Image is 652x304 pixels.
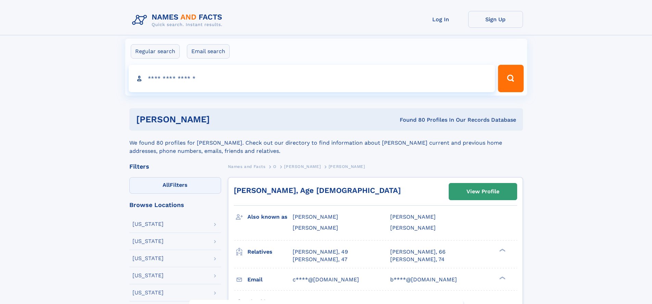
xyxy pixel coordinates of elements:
span: [PERSON_NAME] [284,164,321,169]
div: Filters [129,163,221,170]
a: Log In [413,11,468,28]
label: Email search [187,44,230,59]
label: Filters [129,177,221,194]
div: [US_STATE] [132,273,164,278]
a: O [273,162,277,171]
span: All [163,182,170,188]
div: View Profile [466,184,499,199]
div: [US_STATE] [132,239,164,244]
h3: Email [247,274,293,285]
span: [PERSON_NAME] [293,214,338,220]
input: search input [129,65,495,92]
div: Found 80 Profiles In Our Records Database [305,116,516,124]
a: [PERSON_NAME], 74 [390,256,445,263]
a: [PERSON_NAME], 47 [293,256,347,263]
h1: [PERSON_NAME] [136,115,305,124]
a: [PERSON_NAME], 49 [293,248,348,256]
div: We found 80 profiles for [PERSON_NAME]. Check out our directory to find information about [PERSON... [129,131,523,155]
div: [US_STATE] [132,290,164,295]
h3: Relatives [247,246,293,258]
div: ❯ [498,276,506,280]
span: [PERSON_NAME] [390,214,436,220]
button: Search Button [498,65,523,92]
a: Names and Facts [228,162,266,171]
span: [PERSON_NAME] [390,224,436,231]
div: ❯ [498,248,506,252]
span: [PERSON_NAME] [293,224,338,231]
div: [US_STATE] [132,221,164,227]
h3: Also known as [247,211,293,223]
span: O [273,164,277,169]
a: [PERSON_NAME], 66 [390,248,446,256]
a: [PERSON_NAME], Age [DEMOGRAPHIC_DATA] [234,186,401,195]
a: Sign Up [468,11,523,28]
div: Browse Locations [129,202,221,208]
a: View Profile [449,183,517,200]
label: Regular search [131,44,180,59]
a: [PERSON_NAME] [284,162,321,171]
span: [PERSON_NAME] [329,164,365,169]
div: [US_STATE] [132,256,164,261]
img: Logo Names and Facts [129,11,228,29]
